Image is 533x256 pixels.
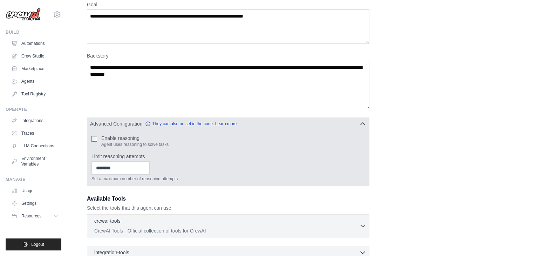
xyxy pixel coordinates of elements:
div: Build [6,29,61,35]
p: Agent uses reasoning to solve tasks [101,142,169,147]
label: Backstory [87,52,369,59]
p: crewai-tools [94,217,121,224]
a: Integrations [8,115,61,126]
div: Operate [6,107,61,112]
span: Advanced Configuration [90,120,142,127]
a: Settings [8,198,61,209]
p: Set a maximum number of reasoning attempts [91,176,365,182]
label: Enable reasoning [101,135,169,142]
a: Automations [8,38,61,49]
button: Resources [8,210,61,222]
img: Logo [6,8,41,21]
a: Crew Studio [8,50,61,62]
a: Tool Registry [8,88,61,100]
a: Environment Variables [8,153,61,170]
h3: Available Tools [87,195,369,203]
label: Goal [87,1,369,8]
span: Logout [31,242,44,247]
p: CrewAI Tools - Official collection of tools for CrewAI [94,227,359,234]
div: Manage [6,177,61,182]
label: Limit reasoning attempts [91,153,365,160]
button: crewai-tools CrewAI Tools - Official collection of tools for CrewAI [90,217,366,234]
a: Agents [8,76,61,87]
p: Select the tools that this agent can use. [87,204,369,211]
span: integration-tools [94,249,129,256]
a: Traces [8,128,61,139]
button: Advanced Configuration They can also be set in the code. Learn more [87,117,369,130]
a: Usage [8,185,61,196]
a: LLM Connections [8,140,61,151]
button: Logout [6,238,61,250]
a: Marketplace [8,63,61,74]
a: They can also be set in the code. Learn more [145,121,237,127]
span: Resources [21,213,41,219]
button: integration-tools [90,249,366,256]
